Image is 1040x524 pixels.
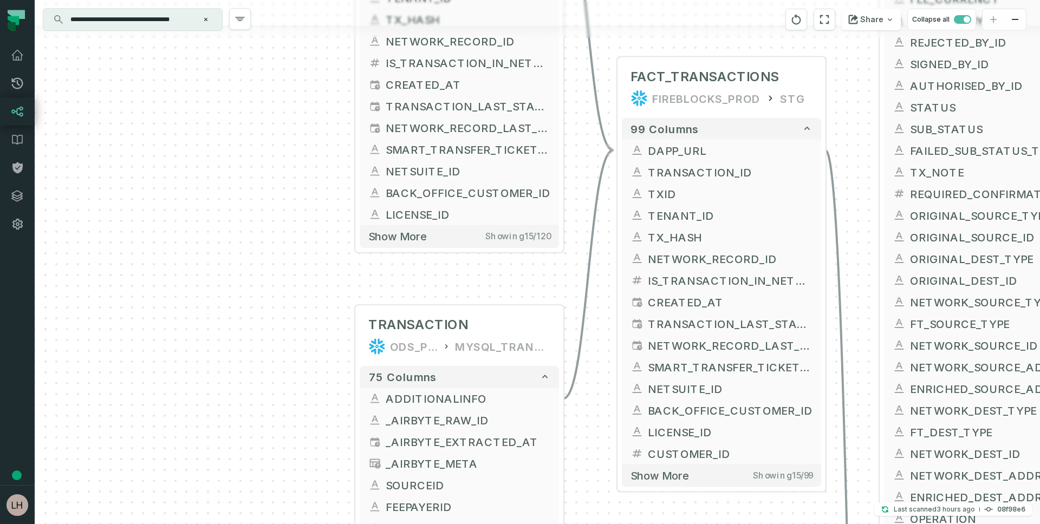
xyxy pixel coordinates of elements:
[368,500,381,513] span: string
[368,316,468,333] span: TRANSACTION
[630,274,643,287] span: decimal
[997,506,1025,513] h4: 08f98e6
[360,388,559,409] button: ADDITIONALINFO
[648,381,812,397] span: NETSUITE_ID
[360,182,559,204] button: BACK_OFFICE_CUSTOMER_ID
[360,409,559,431] button: _AIRBYTE_RAW_ID
[630,382,643,395] span: string
[652,90,760,107] div: FIREBLOCKS_PROD
[360,52,559,74] button: IS_TRANSACTION_IN_NETWORK
[390,338,438,355] div: ODS_PROD_FBS_PRODUCT
[368,230,427,243] span: Show more
[360,225,559,247] button: Show moreShowing15/120
[937,505,975,513] relative-time: Oct 5, 2025, 7:16 AM GMT+3
[648,207,812,224] span: TENANT_ID
[368,370,437,383] span: 75 columns
[648,251,812,267] span: NETWORK_RECORD_ID
[386,390,550,407] span: ADDITIONALINFO
[893,209,906,222] span: string
[360,30,559,52] button: NETWORK_RECORD_ID
[386,76,550,93] span: CREATED_AT
[893,274,906,287] span: string
[622,248,821,270] button: NETWORK_RECORD_ID
[622,205,821,226] button: TENANT_ID
[386,412,550,428] span: _AIRBYTE_RAW_ID
[622,291,821,313] button: CREATED_AT
[368,186,381,199] span: string
[893,404,906,417] span: string
[360,474,559,496] button: SOURCEID
[893,122,906,135] span: string
[630,339,643,352] span: timestamp
[622,226,821,248] button: TX_HASH
[622,140,821,161] button: DAPP_URL
[386,206,550,222] span: LICENSE_ID
[630,404,643,417] span: string
[893,252,906,265] span: string
[893,425,906,438] span: string
[630,469,689,482] span: Show more
[622,335,821,356] button: NETWORK_RECORD_LAST_STATUS_UPDATE
[630,209,643,222] span: string
[1004,9,1026,30] button: zoom out
[630,252,643,265] span: string
[368,121,381,134] span: timestamp
[893,79,906,92] span: string
[648,186,812,202] span: TXID
[622,356,821,378] button: SMART_TRANSFER_TICKET_ID
[386,455,550,471] span: _AIRBYTE_META
[893,187,906,200] span: decimal
[360,95,559,117] button: TRANSACTION_LAST_STATUS_UPDATE
[368,208,381,221] span: string
[368,35,381,48] span: string
[648,164,812,180] span: TRANSACTION_ID
[648,294,812,310] span: CREATED_AT
[12,470,22,480] div: Tooltip anchor
[360,139,559,160] button: SMART_TRANSFER_TICKET_ID
[368,479,381,492] span: string
[893,101,906,114] span: string
[630,296,643,309] span: timestamp
[893,382,906,395] span: string
[893,231,906,244] span: string
[386,434,550,450] span: _AIRBYTE_EXTRACTED_AT
[893,339,906,352] span: string
[622,443,821,464] button: CUSTOMER_ID
[200,14,211,25] button: Clear search query
[386,499,550,515] span: FEEPAYERID
[386,141,550,158] span: SMART_TRANSFER_TICKET_ID
[648,402,812,418] span: BACK_OFFICE_CUSTOMER_ID
[780,90,805,107] div: STG
[622,421,821,443] button: LICENSE_ID
[893,144,906,157] span: string
[368,100,381,113] span: timestamp
[386,120,550,136] span: NETWORK_RECORD_LAST_STATUS_UPDATE
[360,496,559,518] button: FEEPAYERID
[622,161,821,183] button: TRANSACTION_ID
[874,503,1032,516] button: Last scanned[DATE] 7:16:53 AM08f98e6
[893,361,906,374] span: string
[622,464,821,487] button: Show moreShowing15/99
[368,56,381,69] span: decimal
[368,414,381,427] span: string
[485,231,550,242] span: Showing 15 / 120
[360,453,559,474] button: _AIRBYTE_META
[648,424,812,440] span: LICENSE_ID
[630,361,643,374] span: string
[630,187,643,200] span: string
[368,78,381,91] span: timestamp
[368,392,381,405] span: string
[893,469,906,482] span: string
[622,183,821,205] button: TXID
[386,33,550,49] span: NETWORK_RECORD_ID
[360,117,559,139] button: NETWORK_RECORD_LAST_STATUS_UPDATE
[563,150,613,398] g: Edge from 387e592620788e4f915ddd12a3d9c5a3 to 1c32882980956b7954d9f1f858463419
[630,144,643,157] span: string
[386,163,550,179] span: NETSUITE_ID
[386,55,550,71] span: IS_TRANSACTION_IN_NETWORK
[630,122,699,135] span: 99 columns
[630,231,643,244] span: string
[842,9,901,30] button: Share
[753,470,812,481] span: Showing 15 / 99
[893,166,906,179] span: string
